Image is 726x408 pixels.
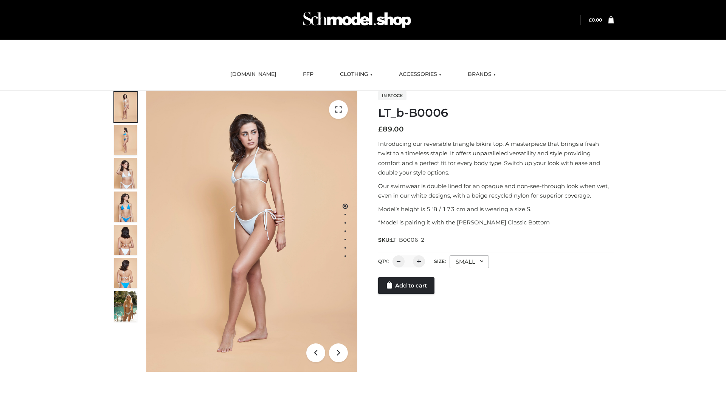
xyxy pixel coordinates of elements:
[378,181,614,201] p: Our swimwear is double lined for an opaque and non-see-through look when wet, even in our white d...
[114,92,137,122] img: ArielClassicBikiniTop_CloudNine_AzureSky_OW114ECO_1-scaled.jpg
[114,258,137,288] img: ArielClassicBikiniTop_CloudNine_AzureSky_OW114ECO_8-scaled.jpg
[378,106,614,120] h1: LT_b-B0006
[589,17,592,23] span: £
[378,139,614,178] p: Introducing our reversible triangle bikini top. A masterpiece that brings a fresh twist to a time...
[114,125,137,155] img: ArielClassicBikiniTop_CloudNine_AzureSky_OW114ECO_2-scaled.jpg
[334,66,378,83] a: CLOTHING
[378,218,614,227] p: *Model is pairing it with the [PERSON_NAME] Classic Bottom
[300,5,414,35] img: Schmodel Admin 964
[393,66,447,83] a: ACCESSORIES
[378,258,389,264] label: QTY:
[589,17,602,23] a: £0.00
[114,291,137,321] img: Arieltop_CloudNine_AzureSky2.jpg
[462,66,501,83] a: BRANDS
[114,158,137,189] img: ArielClassicBikiniTop_CloudNine_AzureSky_OW114ECO_3-scaled.jpg
[378,204,614,214] p: Model’s height is 5 ‘8 / 173 cm and is wearing a size S.
[378,91,406,100] span: In stock
[225,66,282,83] a: [DOMAIN_NAME]
[378,235,425,244] span: SKU:
[391,236,425,243] span: LT_B0006_2
[114,225,137,255] img: ArielClassicBikiniTop_CloudNine_AzureSky_OW114ECO_7-scaled.jpg
[378,125,404,133] bdi: 89.00
[114,192,137,222] img: ArielClassicBikiniTop_CloudNine_AzureSky_OW114ECO_4-scaled.jpg
[378,125,383,133] span: £
[450,255,489,268] div: SMALL
[146,91,357,372] img: LT_b-B0006
[434,258,446,264] label: Size:
[378,277,434,294] a: Add to cart
[297,66,319,83] a: FFP
[589,17,602,23] bdi: 0.00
